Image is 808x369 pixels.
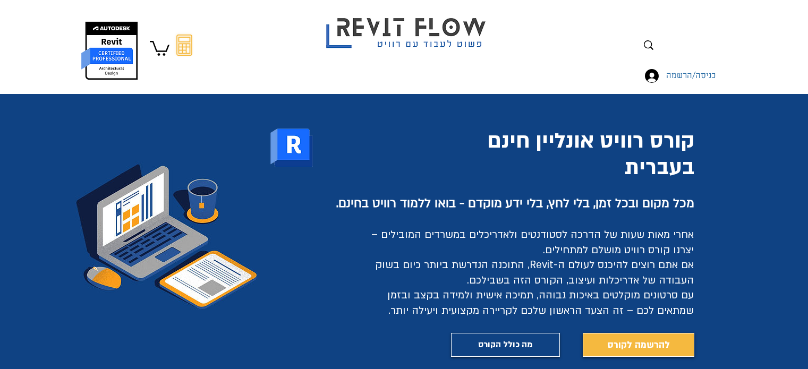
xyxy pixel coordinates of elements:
[662,69,719,83] span: כניסה/הרשמה
[451,333,560,357] a: מה כולל הקורס
[637,66,685,86] button: כניסה/הרשמה
[176,35,192,56] svg: מחשבון מעבר מאוטוקאד לרוויט
[336,195,694,211] span: מכל מקום ובכל זמן, בלי לחץ, בלי ידע מוקדם - בואו ללמוד רוויט בחינם.
[268,123,316,173] img: רוויט לוגו
[316,2,499,51] img: Revit flow logo פשוט לעבוד עם רוויט
[63,153,271,321] img: בלוג.jpg
[607,338,670,353] span: להרשמה לקורס
[387,288,694,317] span: עם סרטונים מוקלטים באיכות גבוהה, תמיכה אישית ולמידה בקצב ובזמן שמתאים לכם – זה הצעד הראשון שלכם ל...
[487,127,694,182] span: קורס רוויט אונליין חינם בעברית
[478,337,532,353] span: מה כולל הקורס
[80,21,139,80] img: autodesk certified professional in revit for architectural design יונתן אלדד
[583,333,694,357] a: להרשמה לקורס
[371,228,694,287] span: אחרי מאות שעות של הדרכה לסטודנטים ולאדריכלים במשרדים המובילים – יצרנו קורס רוויט מושלם למתחילים. ...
